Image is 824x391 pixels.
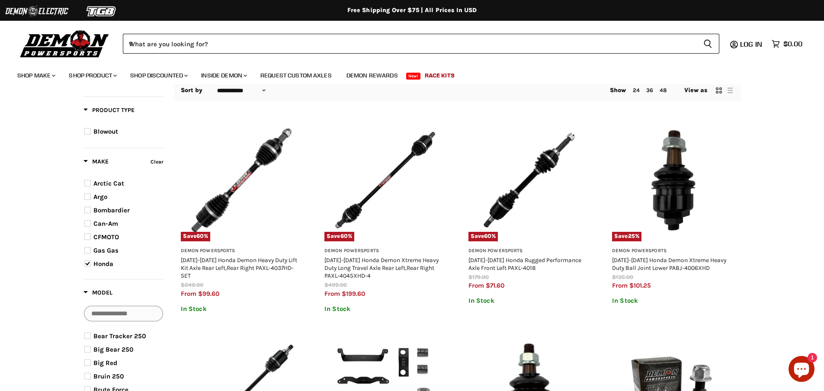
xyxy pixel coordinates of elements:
h3: Demon Powersports [324,248,447,254]
button: Filter by Make [83,157,109,168]
span: 60 [340,233,348,239]
span: Save % [612,232,641,241]
span: Bombardier [93,206,130,214]
div: Free Shipping Over $75 | All Prices In USD [66,6,758,14]
a: Request Custom Axles [254,67,338,84]
img: 2014-2025 Honda Demon Heavy Duty Lift Kit Axle Rear Left,Rear Right PAXL-4037HD-5ET [181,119,303,242]
a: 36 [646,87,653,93]
span: Big Bear 250 [93,346,133,353]
a: Shop Discounted [124,67,193,84]
input: When autocomplete results are available use up and down arrows to review and enter to select [123,34,696,54]
label: Sort by [181,87,203,94]
span: $135.00 [612,274,633,280]
img: 2015-2022 Honda Demon Xtreme Heavy Duty Ball Joint Lower PABJ-4006XHD [612,119,734,242]
a: Demon Rewards [340,67,404,84]
span: Save % [324,232,354,241]
span: Honda [93,260,113,268]
span: Make [83,158,109,165]
a: 2015-2022 Honda Demon Xtreme Heavy Duty Ball Joint Lower PABJ-4006XHDSave25% [612,119,734,242]
a: 2014-2018 Honda Rugged Performance Axle Front Left PAXL-4018Save60% [468,119,591,242]
span: $99.60 [198,290,219,298]
span: View as [684,87,708,94]
span: 25 [628,233,635,239]
form: Product [123,34,719,54]
span: CFMOTO [93,233,119,241]
span: Product Type [83,106,135,114]
a: Shop Make [11,67,61,84]
a: 2014-2025 Honda Demon Heavy Duty Lift Kit Axle Rear Left,Rear Right PAXL-4037HD-5ETSave60% [181,119,303,242]
span: Gas Gas [93,247,119,254]
span: $101.25 [629,282,651,289]
span: $71.60 [486,282,504,289]
a: 2019-2023 Honda Demon Xtreme Heavy Duty Long Travel Axle Rear Left,Rear Right PAXL-4045XHD-4Save60% [324,119,447,242]
span: $199.60 [342,290,365,298]
span: Can-Am [93,220,118,228]
img: 2014-2018 Honda Rugged Performance Axle Front Left PAXL-4018 [468,119,591,242]
span: Save % [468,232,498,241]
a: [DATE]-[DATE] Honda Demon Xtreme Heavy Duty Long Travel Axle Rear Left,Rear Right PAXL-4045XHD-4 [324,256,439,279]
span: 60 [484,233,491,239]
span: $0.00 [783,40,802,48]
img: TGB Logo 2 [69,3,134,19]
span: $499.00 [324,282,347,288]
button: Filter by Model [83,288,112,299]
a: Shop Product [62,67,122,84]
span: Argo [93,193,107,201]
ul: Main menu [11,63,800,84]
span: $249.00 [181,282,203,288]
span: Bear Tracker 250 [93,332,146,340]
a: Race Kits [418,67,461,84]
span: Save % [181,232,211,241]
span: Blowout [93,128,118,135]
button: Search [696,34,719,54]
a: [DATE]-[DATE] Honda Rugged Performance Axle Front Left PAXL-4018 [468,256,581,271]
a: $0.00 [767,38,807,50]
span: Arctic Cat [93,179,124,187]
button: list view [726,86,734,95]
p: In Stock [181,305,303,313]
nav: Collection utilities [174,80,741,101]
p: In Stock [324,305,447,313]
p: In Stock [468,297,591,304]
img: Demon Powersports [17,28,112,59]
a: Inside Demon [195,67,252,84]
inbox-online-store-chat: Shopify online store chat [786,356,817,384]
span: $179.00 [468,274,489,280]
h3: Demon Powersports [468,248,591,254]
a: Log in [736,40,767,48]
h3: Demon Powersports [181,248,303,254]
a: 48 [660,87,667,93]
h3: Demon Powersports [612,248,734,254]
button: grid view [715,86,723,95]
p: In Stock [612,297,734,304]
span: Log in [740,40,762,48]
span: Model [83,289,112,296]
button: Clear filter by Make [148,157,164,169]
span: Show [610,87,626,94]
span: Big Red [93,359,117,367]
span: 60 [196,233,204,239]
a: [DATE]-[DATE] Honda Demon Heavy Duty Lift Kit Axle Rear Left,Rear Right PAXL-4037HD-5ET [181,256,297,279]
span: Bruin 250 [93,372,124,380]
img: 2019-2023 Honda Demon Xtreme Heavy Duty Long Travel Axle Rear Left,Rear Right PAXL-4045XHD-4 [324,119,447,242]
span: from [324,290,340,298]
span: from [468,282,484,289]
span: from [612,282,628,289]
button: Filter by Product Type [83,106,135,117]
img: Demon Electric Logo 2 [4,3,69,19]
a: [DATE]-[DATE] Honda Demon Xtreme Heavy Duty Ball Joint Lower PABJ-4006XHD [612,256,726,271]
span: from [181,290,196,298]
span: New! [406,73,421,80]
a: 24 [633,87,640,93]
input: Search Options [84,306,163,321]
